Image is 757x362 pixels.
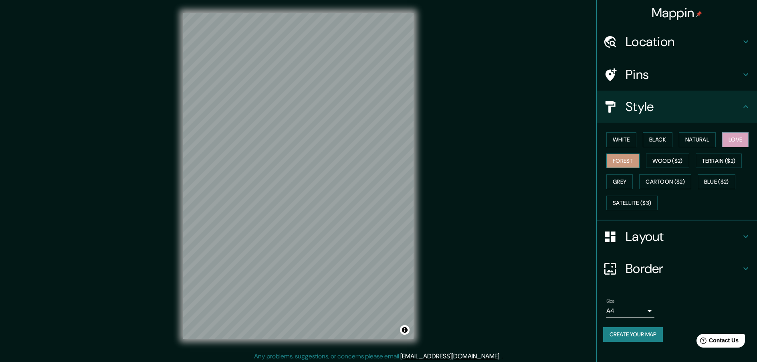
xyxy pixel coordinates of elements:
[626,261,741,277] h4: Border
[626,99,741,115] h4: Style
[183,13,414,339] canvas: Map
[400,325,410,335] button: Toggle attribution
[597,91,757,123] div: Style
[652,5,702,21] h4: Mappin
[722,132,749,147] button: Love
[597,26,757,58] div: Location
[597,253,757,285] div: Border
[606,132,636,147] button: White
[597,220,757,253] div: Layout
[639,174,691,189] button: Cartoon ($2)
[626,67,741,83] h4: Pins
[698,174,735,189] button: Blue ($2)
[606,154,640,168] button: Forest
[696,154,742,168] button: Terrain ($2)
[603,327,663,342] button: Create your map
[606,298,615,305] label: Size
[686,331,748,353] iframe: Help widget launcher
[626,34,741,50] h4: Location
[606,174,633,189] button: Grey
[643,132,673,147] button: Black
[606,305,654,318] div: A4
[626,229,741,245] h4: Layout
[502,352,503,361] div: .
[254,352,501,361] p: Any problems, suggestions, or concerns please email .
[606,196,658,210] button: Satellite ($3)
[646,154,689,168] button: Wood ($2)
[679,132,716,147] button: Natural
[400,352,499,360] a: [EMAIL_ADDRESS][DOMAIN_NAME]
[501,352,502,361] div: .
[597,59,757,91] div: Pins
[696,11,702,17] img: pin-icon.png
